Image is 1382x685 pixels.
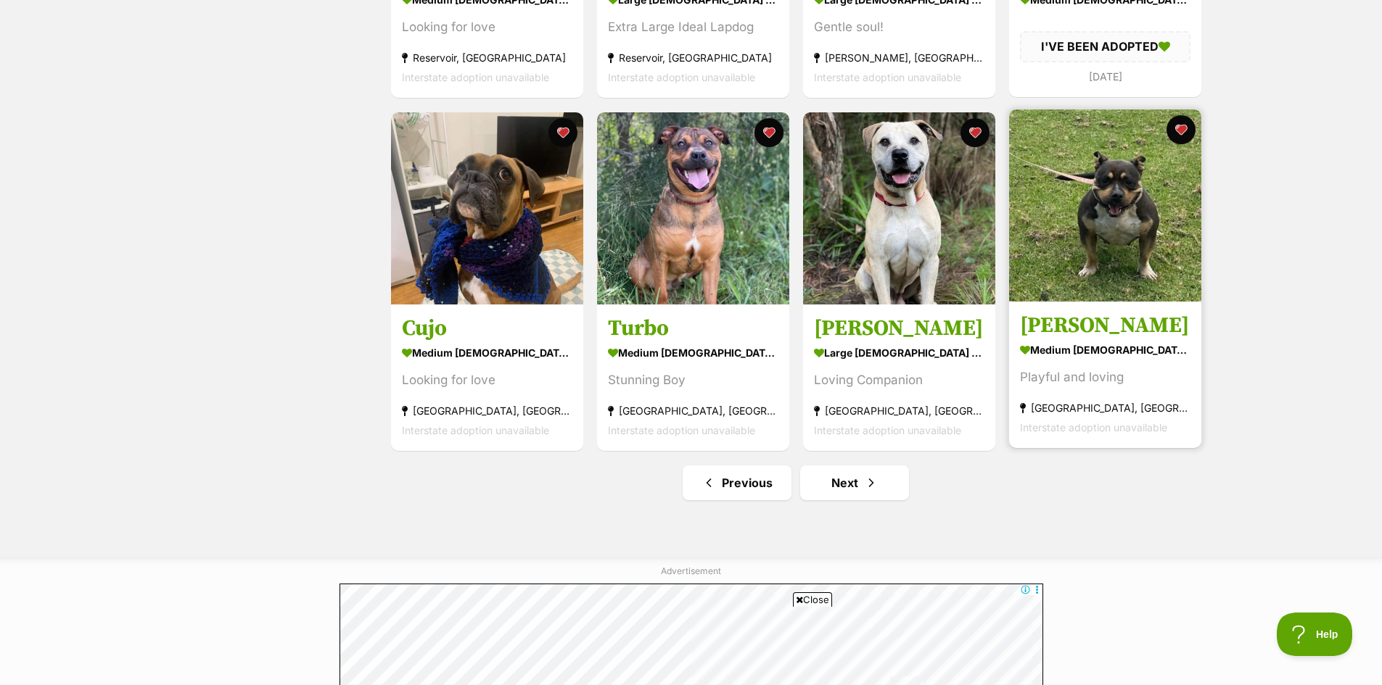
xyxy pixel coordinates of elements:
a: [PERSON_NAME] medium [DEMOGRAPHIC_DATA] Dog Playful and loving [GEOGRAPHIC_DATA], [GEOGRAPHIC_DAT... [1009,301,1201,448]
div: large [DEMOGRAPHIC_DATA] Dog [814,342,984,363]
button: favourite [961,118,990,147]
h3: [PERSON_NAME] [814,315,984,342]
div: [GEOGRAPHIC_DATA], [GEOGRAPHIC_DATA] [814,401,984,420]
div: [GEOGRAPHIC_DATA], [GEOGRAPHIC_DATA] [608,401,778,420]
div: [GEOGRAPHIC_DATA], [GEOGRAPHIC_DATA] [402,401,572,420]
div: medium [DEMOGRAPHIC_DATA] Dog [1020,339,1190,360]
div: Extra Large Ideal Lapdog [608,18,778,38]
div: [DATE] [1020,67,1190,86]
h3: [PERSON_NAME] [1020,312,1190,339]
div: Looking for love [402,18,572,38]
div: [GEOGRAPHIC_DATA], [GEOGRAPHIC_DATA] [1020,398,1190,418]
div: I'VE BEEN ADOPTED [1020,32,1190,62]
iframe: Help Scout Beacon - Open [1277,613,1353,656]
a: Previous page [683,465,791,500]
nav: Pagination [390,465,1203,500]
div: medium [DEMOGRAPHIC_DATA] Dog [608,342,778,363]
img: Porche [1009,109,1201,302]
div: Stunning Boy [608,370,778,390]
button: favourite [754,118,783,147]
a: [PERSON_NAME] large [DEMOGRAPHIC_DATA] Dog Loving Companion [GEOGRAPHIC_DATA], [GEOGRAPHIC_DATA] ... [803,304,995,451]
button: favourite [1167,115,1196,144]
a: Cujo medium [DEMOGRAPHIC_DATA] Dog Looking for love [GEOGRAPHIC_DATA], [GEOGRAPHIC_DATA] Intersta... [391,304,583,451]
div: Looking for love [402,370,572,390]
img: Cujo [391,112,583,304]
span: Interstate adoption unavailable [402,72,549,84]
div: Reservoir, [GEOGRAPHIC_DATA] [402,49,572,68]
div: Gentle soul! [814,18,984,38]
span: Interstate adoption unavailable [608,72,755,84]
span: Interstate adoption unavailable [608,424,755,436]
img: Winston [803,112,995,304]
span: Interstate adoption unavailable [814,72,961,84]
img: Turbo [597,112,789,304]
div: Reservoir, [GEOGRAPHIC_DATA] [608,49,778,68]
a: Turbo medium [DEMOGRAPHIC_DATA] Dog Stunning Boy [GEOGRAPHIC_DATA], [GEOGRAPHIC_DATA] Interstate ... [597,304,789,451]
span: Interstate adoption unavailable [402,424,549,436]
span: Close [793,592,832,607]
div: Playful and loving [1020,368,1190,387]
a: Next page [800,465,909,500]
div: [PERSON_NAME], [GEOGRAPHIC_DATA] [814,49,984,68]
h3: Cujo [402,315,572,342]
button: favourite [548,118,577,147]
div: medium [DEMOGRAPHIC_DATA] Dog [402,342,572,363]
span: Interstate adoption unavailable [814,424,961,436]
span: Interstate adoption unavailable [1020,421,1167,433]
div: Loving Companion [814,370,984,390]
h3: Turbo [608,315,778,342]
iframe: Advertisement [340,613,1043,678]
